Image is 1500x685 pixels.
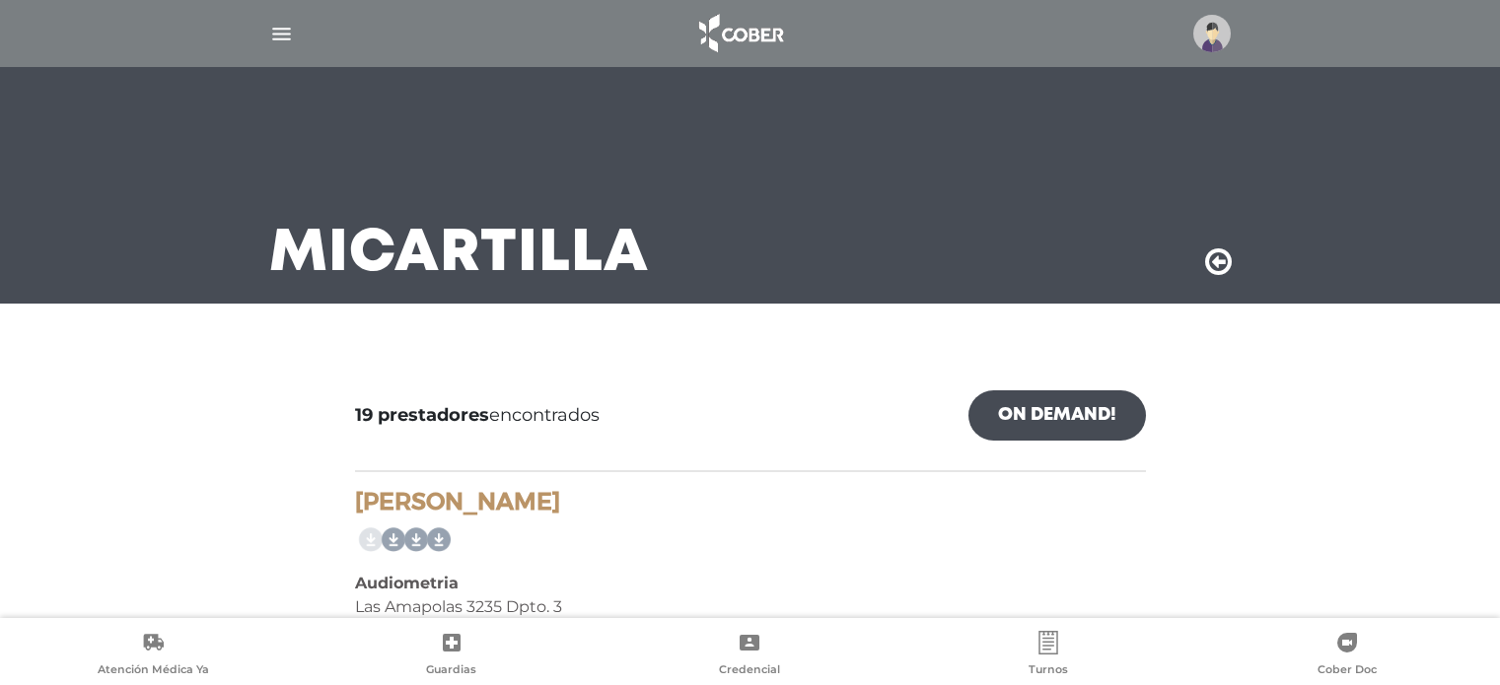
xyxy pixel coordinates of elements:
div: Las Amapolas 3235 Dpto. 3 [355,595,1146,619]
a: Atención Médica Ya [4,631,303,681]
img: profile-placeholder.svg [1193,15,1231,52]
span: Atención Médica Ya [98,662,209,680]
a: Credencial [601,631,899,681]
a: On Demand! [968,390,1146,441]
img: logo_cober_home-white.png [688,10,792,57]
h3: Mi Cartilla [269,229,649,280]
b: 19 prestadores [355,404,489,426]
span: Turnos [1029,662,1068,680]
a: Turnos [899,631,1198,681]
b: Audiometria [355,574,459,592]
span: Guardias [426,662,476,680]
img: Cober_menu-lines-white.svg [269,22,294,46]
a: Cober Doc [1197,631,1496,681]
a: Guardias [303,631,602,681]
h4: [PERSON_NAME] [355,488,1146,516]
span: Cober Doc [1318,662,1377,680]
span: Credencial [719,662,780,680]
span: encontrados [355,402,600,429]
